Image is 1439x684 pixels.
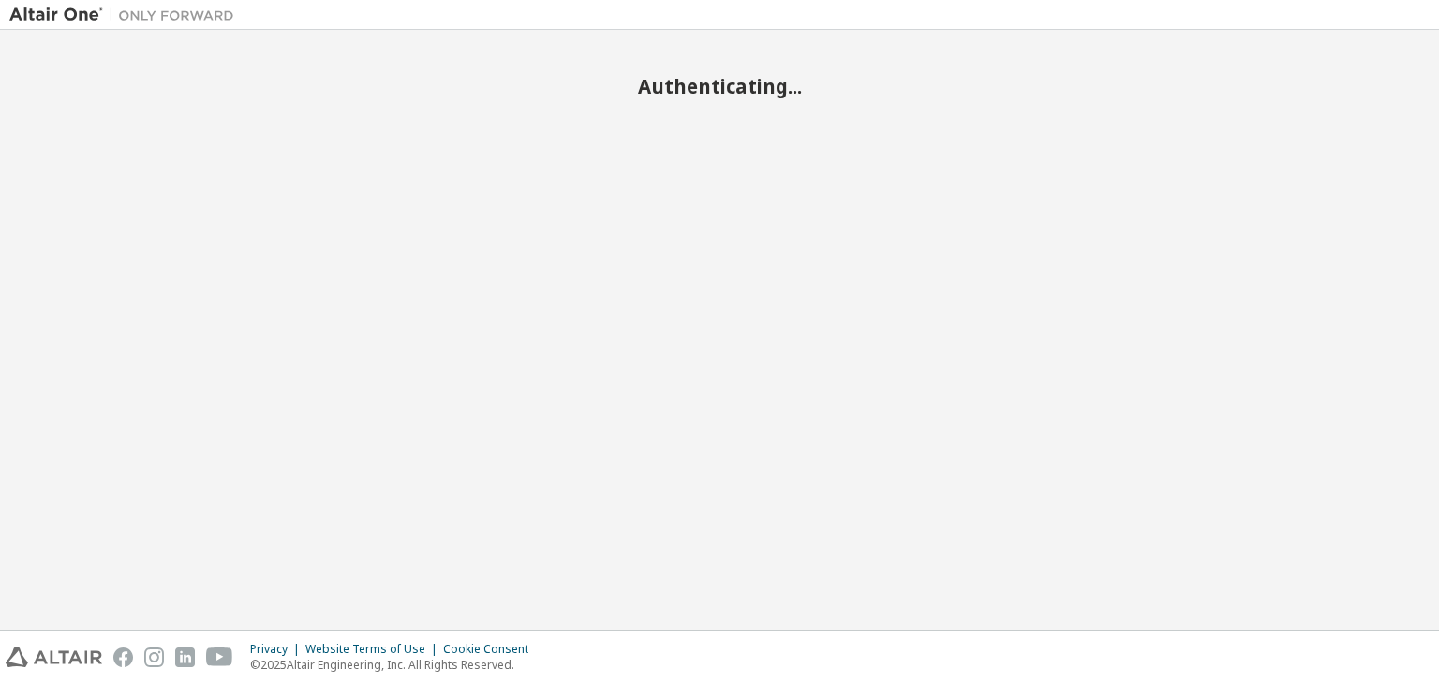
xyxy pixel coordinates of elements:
[443,642,540,657] div: Cookie Consent
[250,642,305,657] div: Privacy
[175,647,195,667] img: linkedin.svg
[144,647,164,667] img: instagram.svg
[9,6,244,24] img: Altair One
[113,647,133,667] img: facebook.svg
[206,647,233,667] img: youtube.svg
[9,74,1430,98] h2: Authenticating...
[305,642,443,657] div: Website Terms of Use
[250,657,540,673] p: © 2025 Altair Engineering, Inc. All Rights Reserved.
[6,647,102,667] img: altair_logo.svg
